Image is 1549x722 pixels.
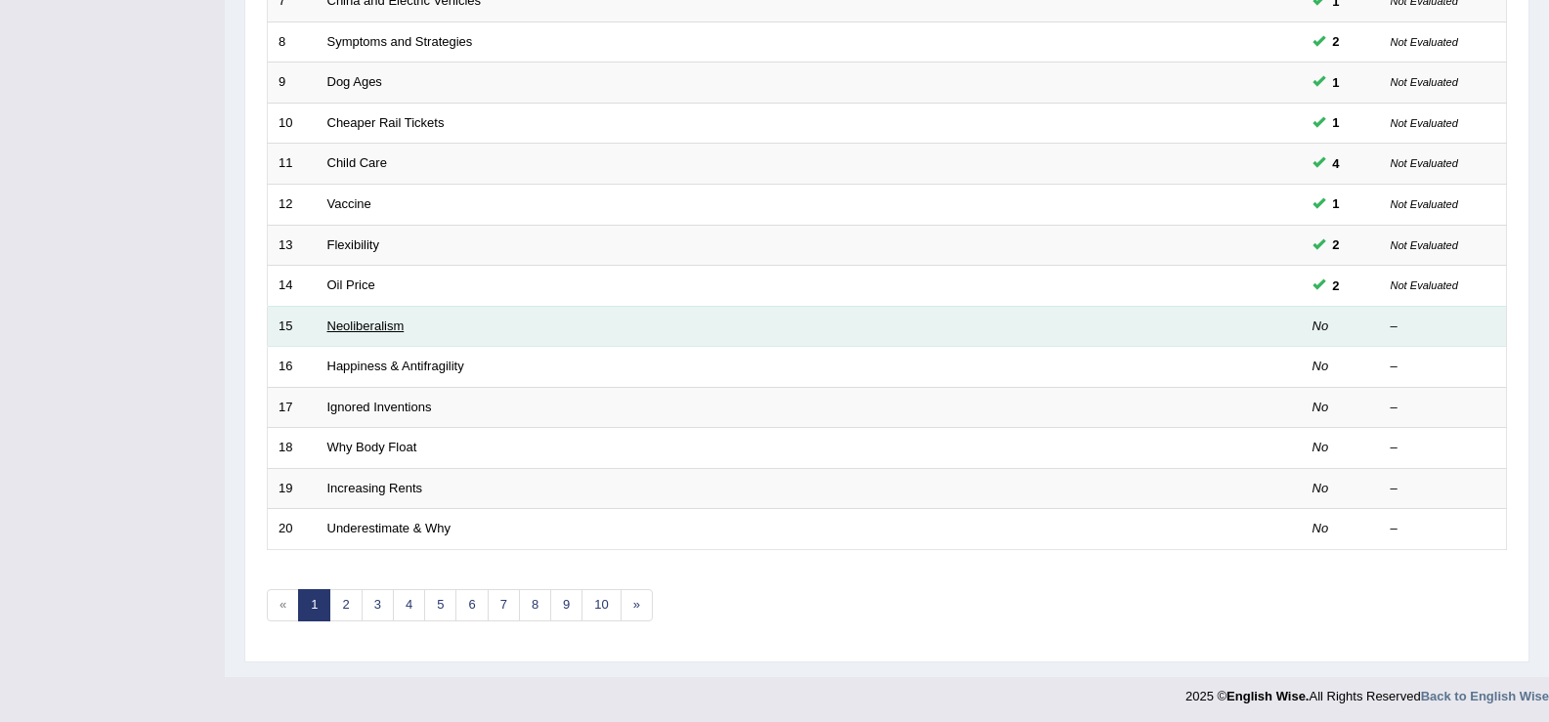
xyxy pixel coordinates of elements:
em: No [1312,481,1329,495]
div: – [1391,439,1496,457]
a: Happiness & Antifragility [327,359,464,373]
div: – [1391,318,1496,336]
a: Flexibility [327,237,379,252]
em: No [1312,440,1329,454]
a: Neoliberalism [327,319,405,333]
a: 2 [329,589,362,621]
td: 17 [268,387,317,428]
td: 18 [268,428,317,469]
span: You can still take this question [1325,153,1348,174]
td: 19 [268,468,317,509]
small: Not Evaluated [1391,117,1458,129]
a: Symptoms and Strategies [327,34,473,49]
a: Vaccine [327,196,371,211]
em: No [1312,521,1329,535]
td: 13 [268,225,317,266]
a: Child Care [327,155,387,170]
a: Dog Ages [327,74,382,89]
a: Ignored Inventions [327,400,432,414]
span: You can still take this question [1325,193,1348,214]
span: You can still take this question [1325,112,1348,133]
span: You can still take this question [1325,234,1348,255]
span: You can still take this question [1325,72,1348,93]
td: 8 [268,21,317,63]
td: 20 [268,509,317,550]
td: 10 [268,103,317,144]
a: Oil Price [327,277,375,292]
a: 9 [550,589,582,621]
a: Why Body Float [327,440,417,454]
div: – [1391,480,1496,498]
a: 1 [298,589,330,621]
em: No [1312,400,1329,414]
td: 15 [268,306,317,347]
a: 5 [424,589,456,621]
td: 12 [268,184,317,225]
strong: English Wise. [1226,689,1309,703]
small: Not Evaluated [1391,36,1458,48]
td: 9 [268,63,317,104]
a: » [621,589,653,621]
span: You can still take this question [1325,276,1348,296]
a: Cheaper Rail Tickets [327,115,445,130]
small: Not Evaluated [1391,239,1458,251]
div: – [1391,358,1496,376]
td: 16 [268,347,317,388]
a: 7 [488,589,520,621]
small: Not Evaluated [1391,76,1458,88]
a: 10 [581,589,621,621]
em: No [1312,319,1329,333]
small: Not Evaluated [1391,279,1458,291]
a: Increasing Rents [327,481,423,495]
div: – [1391,399,1496,417]
td: 11 [268,144,317,185]
a: 6 [455,589,488,621]
td: 14 [268,266,317,307]
span: You can still take this question [1325,31,1348,52]
a: 4 [393,589,425,621]
em: No [1312,359,1329,373]
div: – [1391,520,1496,538]
div: 2025 © All Rights Reserved [1185,677,1549,705]
small: Not Evaluated [1391,157,1458,169]
a: Underestimate & Why [327,521,451,535]
small: Not Evaluated [1391,198,1458,210]
a: Back to English Wise [1421,689,1549,703]
a: 8 [519,589,551,621]
a: 3 [362,589,394,621]
span: « [267,589,299,621]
